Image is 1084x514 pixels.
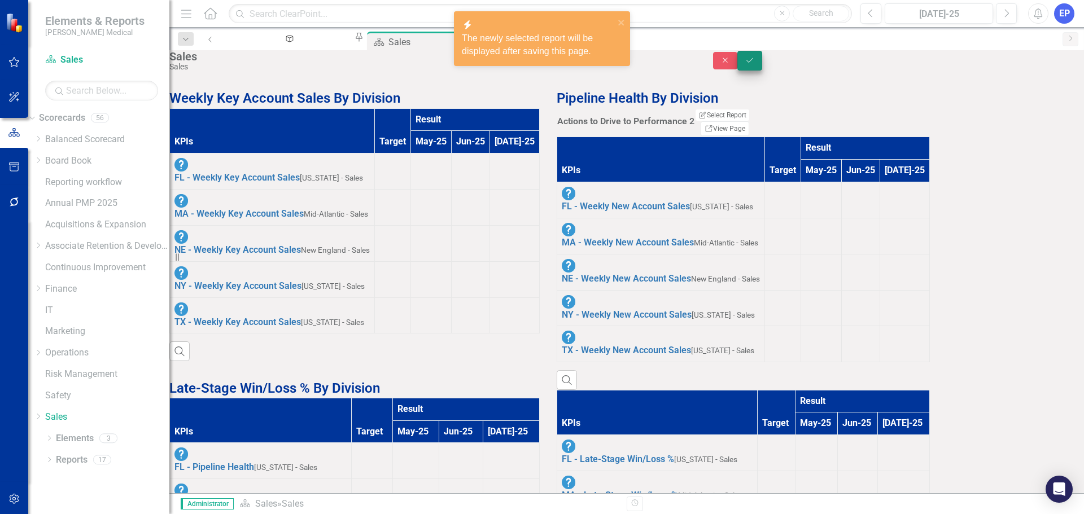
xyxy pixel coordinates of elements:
img: ClearPoint Strategy [6,13,25,33]
input: Search ClearPoint... [229,4,852,24]
h3: Actions to Drive to Performance 2 [557,116,694,126]
a: Reporting workflow [45,176,169,189]
img: No Information [562,476,575,489]
img: No Information [562,331,575,344]
a: FL - Weekly New Account Sales [562,201,690,212]
a: Annual PMP 2025 [45,197,169,210]
img: No Information [174,266,188,280]
td: Double-Click to Edit Right Click for Context Menu [170,153,375,190]
img: No Information [174,302,188,316]
button: Select Report [696,109,749,121]
a: Reports [56,454,88,467]
td: Double-Click to Edit Right Click for Context Menu [557,435,758,471]
div: The newly selected report will be displayed after saving this page. [462,32,614,58]
a: Sales [255,498,277,509]
div: Result [416,113,535,126]
div: May-25 [416,135,447,148]
div: [DATE]-25 [495,135,535,148]
img: No Information [174,447,188,461]
a: MA - Late-Stage Win/Loss % [562,490,678,500]
div: [DATE]-25 [488,425,535,438]
div: 17 [93,455,111,464]
img: No Information [562,440,575,453]
div: Sales [169,50,690,63]
div: Balanced Scorecard (Daily Huddle) [232,42,343,56]
div: Target [356,425,388,438]
button: close [618,16,626,29]
img: No Information [174,484,188,497]
span: [US_STATE] - Sales [690,202,753,211]
img: No Information [562,295,575,309]
span: [US_STATE] - Sales [691,346,754,355]
strong: Weekly Key Account Sales By Division [169,90,400,106]
a: Balanced Scorecard [45,133,169,146]
a: Sales [45,411,169,424]
div: 56 [91,113,109,123]
div: KPIs [174,425,347,438]
div: Sales [282,498,304,509]
a: FL - Weekly Key Account Sales [174,172,300,183]
img: No Information [562,187,575,200]
img: No Information [174,194,188,208]
span: New England - Sales [691,274,760,283]
strong: Pipeline Health By Division [557,90,718,106]
span: Administrator [181,498,234,509]
span: [US_STATE] - Sales [301,282,365,291]
button: Search [793,6,849,21]
img: No Information [174,158,188,172]
div: Target [770,164,796,177]
div: Target [379,135,406,148]
strong: Late-Stage Win/Loss % By Division [169,380,380,396]
a: Elements [56,432,94,445]
span: Mid-Atlantic - Sales [678,491,742,500]
td: Double-Click to Edit Right Click for Context Menu [170,225,375,261]
a: IT [45,304,169,317]
span: [US_STATE] - Sales [300,173,363,182]
a: TX - Weekly New Account Sales [562,345,691,355]
a: NE - Weekly New Account Sales [562,273,691,284]
a: View Page [701,121,749,136]
td: Double-Click to Edit Right Click for Context Menu [170,190,375,226]
div: KPIs [562,417,753,430]
a: Marketing [45,325,169,338]
div: KPIs [562,164,760,177]
span: New England - Sales [301,245,370,254]
a: Balanced Scorecard (Daily Huddle) [222,32,353,46]
div: Result [806,142,925,155]
a: Associate Retention & Development [45,240,169,253]
span: Mid-Atlantic - Sales [694,238,758,247]
div: Open Intercom Messenger [1046,476,1073,503]
div: May-25 [397,425,434,438]
a: Finance [45,283,169,296]
div: Jun-25 [846,164,875,177]
div: [DATE]-25 [889,7,989,21]
a: Board Book [45,155,169,168]
img: No Information [562,259,575,273]
span: [US_STATE] - Sales [692,310,755,319]
div: Jun-25 [444,425,478,438]
td: Double-Click to Edit Right Click for Context Menu [557,254,765,290]
button: EP [1054,3,1074,24]
div: Sales [388,35,477,49]
div: May-25 [806,164,837,177]
td: Double-Click to Edit Right Click for Context Menu [557,290,765,326]
div: Target [762,417,790,430]
div: [DATE]-25 [882,417,925,430]
div: Jun-25 [456,135,485,148]
small: [PERSON_NAME] Medical [45,28,145,37]
span: Elements & Reports [45,14,145,28]
a: Safety [45,389,169,402]
div: May-25 [800,417,833,430]
a: Risk Management [45,368,169,381]
td: Double-Click to Edit Right Click for Context Menu [557,326,765,362]
img: No Information [562,223,575,236]
a: Sales [45,54,158,67]
div: » [239,498,618,511]
a: NY - Weekly Key Account Sales [174,280,301,291]
div: 3 [99,433,117,443]
span: Mid-Atlantic - Sales [304,209,368,218]
div: Result [800,395,925,408]
a: MA - Weekly Key Account Sales [174,208,304,219]
td: Double-Click to Edit Right Click for Context Menu [170,443,352,479]
a: Acquisitions & Expansion [45,218,169,231]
